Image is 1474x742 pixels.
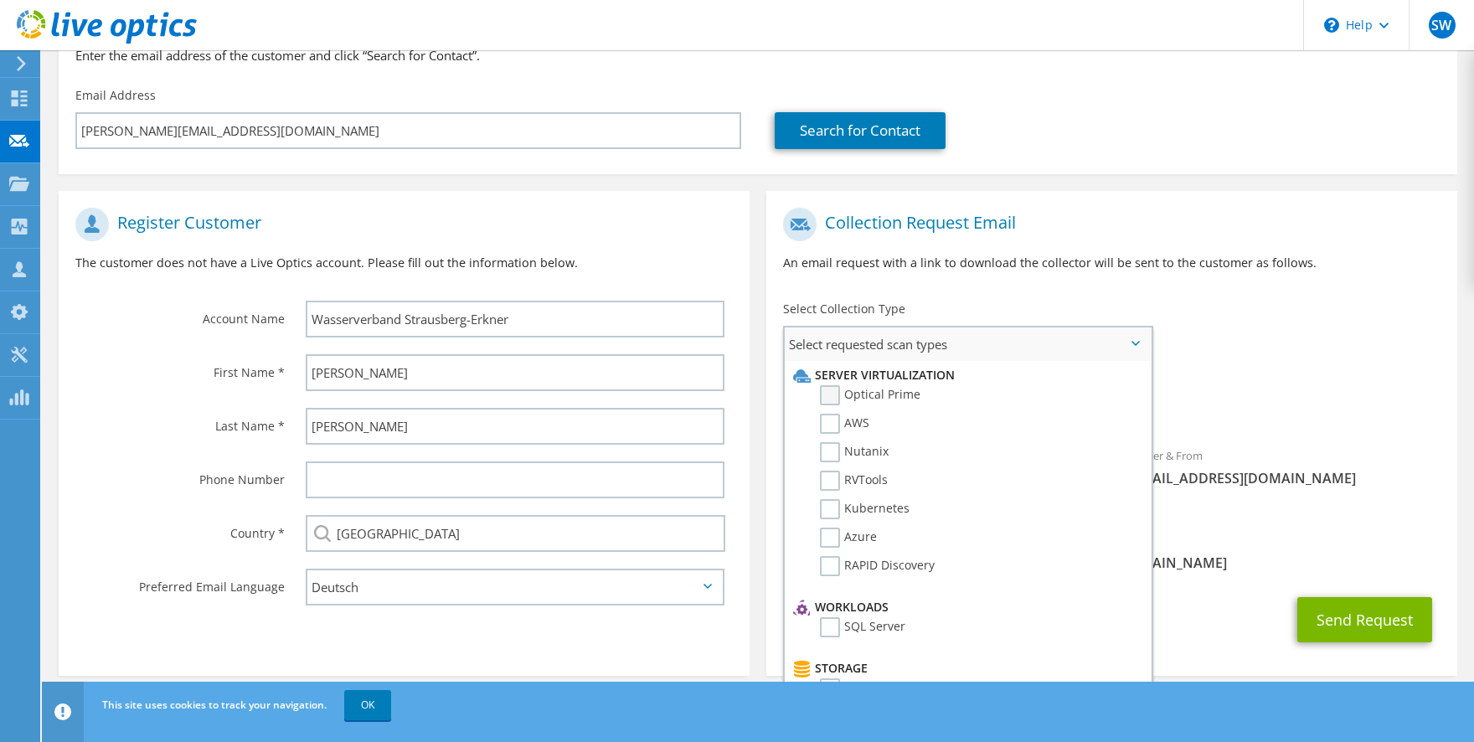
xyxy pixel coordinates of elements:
label: SQL Server [820,617,905,637]
label: Select Collection Type [783,301,905,317]
div: CC & Reply To [766,523,1457,580]
p: The customer does not have a Live Optics account. Please fill out the information below. [75,254,733,272]
label: AWS [820,414,869,434]
label: Azure [820,528,877,548]
li: Storage [789,658,1142,678]
div: Sender & From [1111,438,1456,496]
a: OK [344,690,391,720]
li: Workloads [789,597,1142,617]
div: Requested Collections [766,368,1457,430]
label: Kubernetes [820,499,910,519]
label: Nutanix [820,442,889,462]
label: Account Name [75,301,285,327]
span: SW [1429,12,1456,39]
label: CLARiiON/VNX [820,678,925,698]
a: Search for Contact [775,112,946,149]
label: RVTools [820,471,888,491]
label: Optical Prime [820,385,920,405]
label: Last Name * [75,408,285,435]
p: An email request with a link to download the collector will be sent to the customer as follows. [783,254,1440,272]
span: [EMAIL_ADDRESS][DOMAIN_NAME] [1128,469,1440,487]
label: Country * [75,515,285,542]
button: Send Request [1297,597,1432,642]
label: Preferred Email Language [75,569,285,595]
span: Select requested scan types [785,327,1151,361]
svg: \n [1324,18,1339,33]
h3: Enter the email address of the customer and click “Search for Contact”. [75,46,1440,64]
h1: Register Customer [75,208,724,241]
label: Email Address [75,87,156,104]
h1: Collection Request Email [783,208,1432,241]
label: First Name * [75,354,285,381]
li: Server Virtualization [789,365,1142,385]
label: RAPID Discovery [820,556,935,576]
div: To [766,438,1111,514]
span: This site uses cookies to track your navigation. [102,698,327,712]
label: Phone Number [75,461,285,488]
